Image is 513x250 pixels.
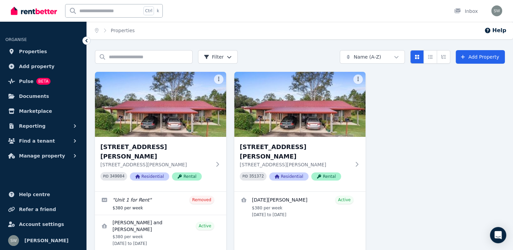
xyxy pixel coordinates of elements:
span: Account settings [19,220,64,228]
button: Expanded list view [437,50,450,64]
button: Find a tenant [5,134,81,148]
a: 1/12 Loder Street, Southside[STREET_ADDRESS][PERSON_NAME][STREET_ADDRESS][PERSON_NAME]PID 349084R... [95,72,226,191]
a: Account settings [5,217,81,231]
a: Help centre [5,188,81,201]
button: Compact list view [423,50,437,64]
span: Marketplace [19,107,52,115]
code: 351372 [249,174,264,179]
span: Refer a friend [19,205,56,213]
button: More options [353,75,363,84]
h3: [STREET_ADDRESS][PERSON_NAME] [100,142,211,161]
span: Filter [204,54,224,60]
button: Filter [198,50,238,64]
a: Properties [5,45,81,58]
span: k [157,8,159,14]
div: Inbox [454,8,478,15]
span: BETA [36,78,51,85]
span: Reporting [19,122,45,130]
span: Properties [19,47,47,56]
span: ORGANISE [5,37,27,42]
a: Edit listing: Unit 1 for Rent [95,192,226,215]
button: Name (A-Z) [340,50,405,64]
span: Ctrl [143,6,154,15]
button: Card view [410,50,424,64]
button: More options [214,75,223,84]
span: Manage property [19,152,65,160]
div: Open Intercom Messenger [490,227,506,243]
p: [STREET_ADDRESS][PERSON_NAME] [100,161,211,168]
span: Residential [269,172,309,181]
span: Rental [311,172,341,181]
small: PID [242,174,248,178]
img: RentBetter [11,6,57,16]
a: 2/12 Loder Street, Southside[STREET_ADDRESS][PERSON_NAME][STREET_ADDRESS][PERSON_NAME]PID 351372R... [234,72,366,191]
span: Name (A-Z) [354,54,381,60]
a: View details for Noel Wright [234,192,366,222]
span: Find a tenant [19,137,55,145]
img: Sarah Willmott [8,235,19,246]
span: Residential [130,172,169,181]
img: Sarah Willmott [491,5,502,16]
p: [STREET_ADDRESS][PERSON_NAME] [240,161,351,168]
span: Documents [19,92,49,100]
a: Refer a friend [5,203,81,216]
a: Add Property [456,50,505,64]
span: Add property [19,62,55,70]
a: Documents [5,89,81,103]
button: Manage property [5,149,81,163]
span: Rental [172,172,202,181]
small: PID [103,174,108,178]
nav: Breadcrumb [87,22,143,39]
span: Help centre [19,190,50,199]
span: [PERSON_NAME] [24,236,68,245]
span: Pulse [19,77,34,85]
a: PulseBETA [5,75,81,88]
button: Reporting [5,119,81,133]
button: Help [484,26,506,35]
code: 349084 [110,174,124,179]
img: 1/12 Loder Street, Southside [95,72,226,137]
img: 2/12 Loder Street, Southside [234,72,366,137]
a: Add property [5,60,81,73]
h3: [STREET_ADDRESS][PERSON_NAME] [240,142,351,161]
a: Properties [111,28,135,33]
div: View options [410,50,450,64]
a: Marketplace [5,104,81,118]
